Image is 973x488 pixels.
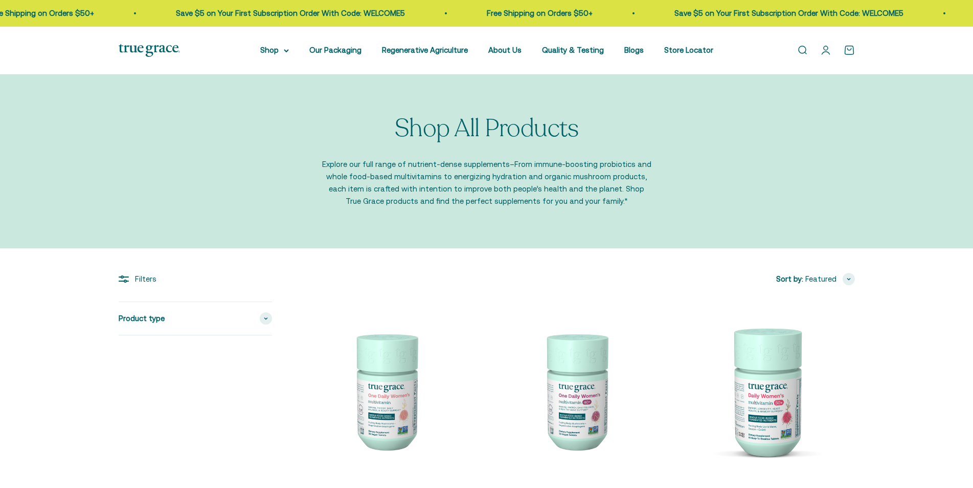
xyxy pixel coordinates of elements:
[805,273,855,285] button: Featured
[470,9,576,17] a: Free Shipping on Orders $50+
[119,273,272,285] div: Filters
[776,273,803,285] span: Sort by:
[542,46,604,54] a: Quality & Testing
[624,46,644,54] a: Blogs
[309,46,361,54] a: Our Packaging
[297,302,474,480] img: We select ingredients that play a concrete role in true health, and we include them at effective ...
[658,7,887,19] p: Save $5 on Your First Subscription Order With Code: WELCOME5
[260,44,289,56] summary: Shop
[159,7,388,19] p: Save $5 on Your First Subscription Order With Code: WELCOME5
[677,302,855,480] img: Daily Women's 50+ Multivitamin
[382,46,468,54] a: Regenerative Agriculture
[805,273,836,285] span: Featured
[664,46,713,54] a: Store Locator
[395,115,579,142] p: Shop All Products
[487,302,665,480] img: Daily Multivitamin for Immune Support, Energy, Daily Balance, and Healthy Bone Support* Vitamin A...
[119,312,165,325] span: Product type
[488,46,522,54] a: About Us
[321,158,653,207] p: Explore our full range of nutrient-dense supplements–From immune-boosting probiotics and whole fo...
[119,302,272,335] summary: Product type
